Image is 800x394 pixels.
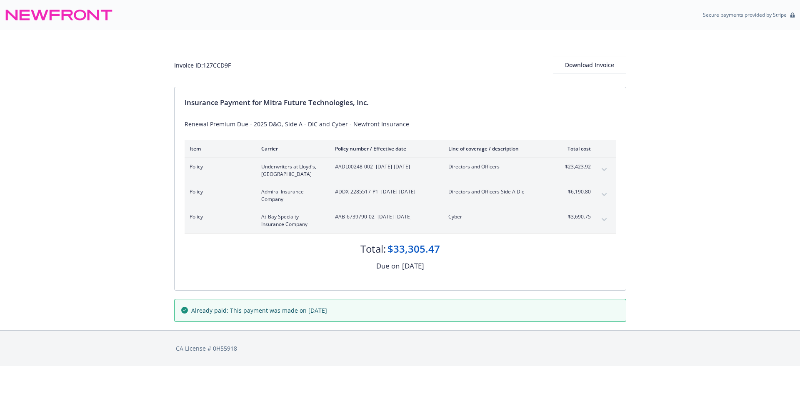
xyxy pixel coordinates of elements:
span: Already paid: This payment was made on [DATE] [191,306,327,315]
p: Secure payments provided by Stripe [703,11,787,18]
button: expand content [597,213,611,226]
div: Total cost [560,145,591,152]
span: Cyber [448,213,546,221]
span: $23,423.92 [560,163,591,171]
button: Download Invoice [553,57,626,73]
div: Invoice ID: 127CCD9F [174,61,231,70]
span: #DDX-2285517-P1 - [DATE]-[DATE] [335,188,435,196]
div: CA License # 0H55918 [176,344,625,353]
span: Underwriters at Lloyd's, [GEOGRAPHIC_DATA] [261,163,322,178]
span: #ADL00248-002 - [DATE]-[DATE] [335,163,435,171]
span: Policy [190,188,248,196]
button: expand content [597,188,611,201]
span: Directors and Officers [448,163,546,171]
span: At-Bay Specialty Insurance Company [261,213,322,228]
div: Line of coverage / description [448,145,546,152]
span: Policy [190,163,248,171]
div: PolicyAt-Bay Specialty Insurance Company#AB-6739790-02- [DATE]-[DATE]Cyber$3,690.75expand content [185,208,616,233]
span: Admiral Insurance Company [261,188,322,203]
div: Insurance Payment for Mitra Future Technologies, Inc. [185,97,616,108]
div: Item [190,145,248,152]
div: $33,305.47 [387,242,440,256]
div: PolicyUnderwriters at Lloyd's, [GEOGRAPHIC_DATA]#ADL00248-002- [DATE]-[DATE]Directors and Officer... [185,158,616,183]
div: Renewal Premium Due - 2025 D&O, Side A - DIC and Cyber - Newfront Insurance [185,120,616,128]
span: Directors and Officers Side A Dic [448,188,546,196]
div: Policy number / Effective date [335,145,435,152]
div: Due on [376,261,400,271]
div: Carrier [261,145,322,152]
span: $6,190.80 [560,188,591,196]
span: $3,690.75 [560,213,591,221]
span: Policy [190,213,248,221]
span: #AB-6739790-02 - [DATE]-[DATE] [335,213,435,221]
div: PolicyAdmiral Insurance Company#DDX-2285517-P1- [DATE]-[DATE]Directors and Officers Side A Dic$6,... [185,183,616,208]
div: Total: [360,242,386,256]
button: expand content [597,163,611,176]
div: [DATE] [402,261,424,271]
